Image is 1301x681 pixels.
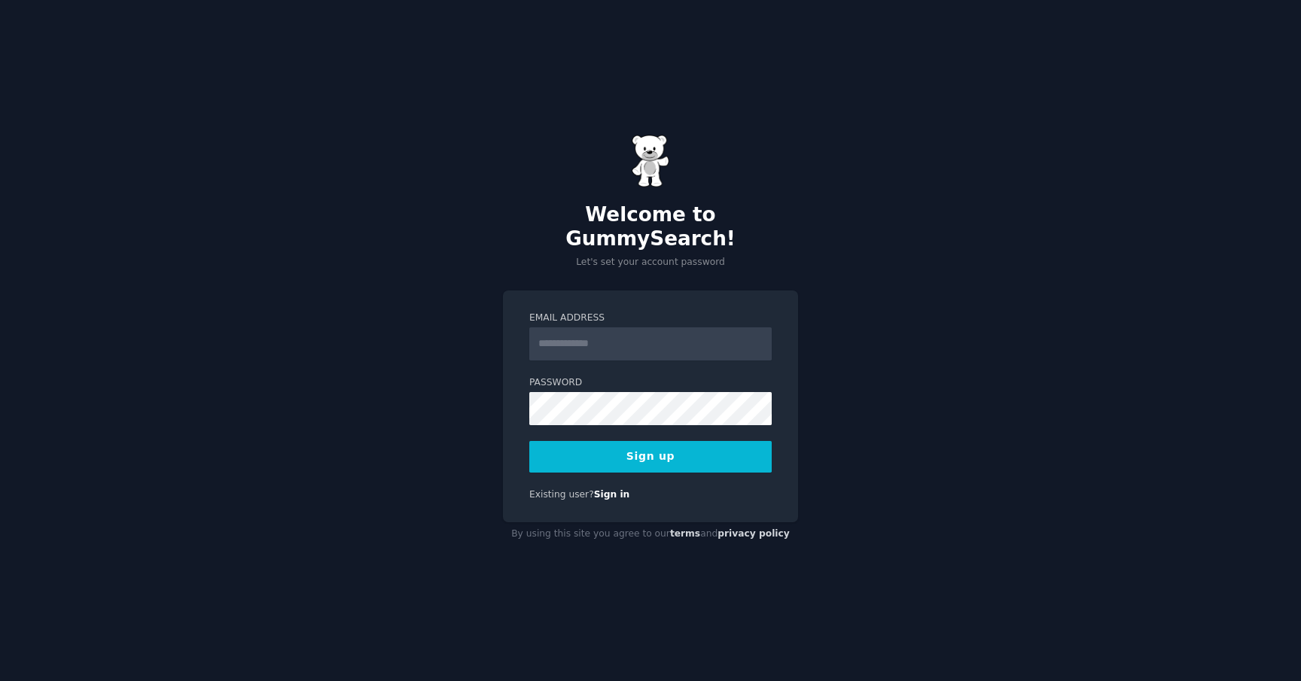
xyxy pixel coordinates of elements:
[594,489,630,500] a: Sign in
[503,203,798,251] h2: Welcome to GummySearch!
[503,522,798,546] div: By using this site you agree to our and
[718,528,790,539] a: privacy policy
[503,256,798,269] p: Let's set your account password
[529,376,772,390] label: Password
[529,441,772,473] button: Sign up
[529,312,772,325] label: Email Address
[529,489,594,500] span: Existing user?
[670,528,700,539] a: terms
[632,135,669,187] img: Gummy Bear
